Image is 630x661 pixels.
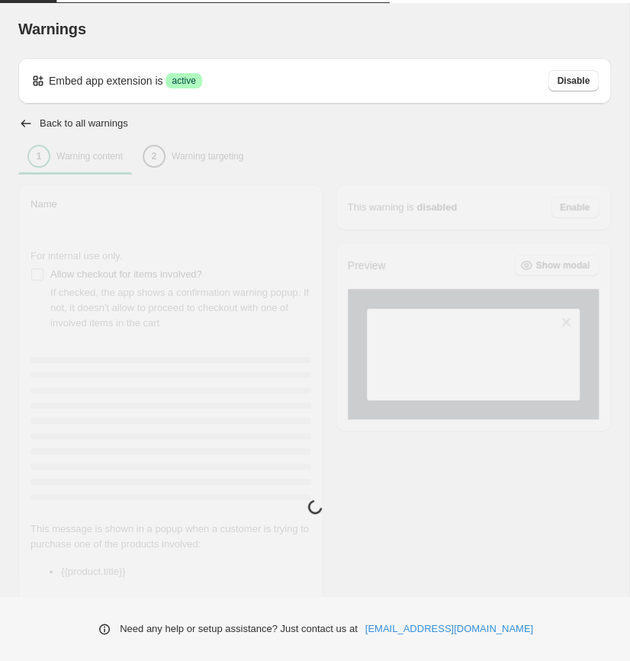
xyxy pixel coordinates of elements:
[365,621,533,637] a: [EMAIL_ADDRESS][DOMAIN_NAME]
[548,70,599,91] button: Disable
[172,75,195,87] span: active
[557,75,590,87] span: Disable
[18,21,86,37] span: Warnings
[40,117,128,130] h2: Back to all warnings
[49,73,162,88] p: Embed app extension is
